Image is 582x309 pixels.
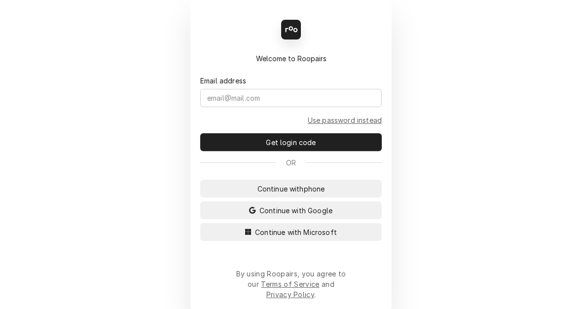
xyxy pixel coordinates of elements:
[257,205,334,216] span: Continue with Google
[261,280,319,288] a: Terms of Service
[200,89,382,107] input: email@mail.com
[264,137,318,148] span: Get login code
[200,223,382,241] button: Continue with Microsoft
[236,269,346,300] div: By using Roopairs, you agree to our and .
[308,115,382,125] a: Go to Email and password form
[200,180,382,197] button: Continue withphone
[200,76,246,86] label: Email address
[266,290,314,299] a: Privacy Policy
[255,184,327,194] span: Continue with phone
[200,53,382,64] div: Welcome to Roopairs
[200,201,382,219] button: Continue with Google
[200,133,382,151] button: Get login code
[253,227,339,237] span: Continue with Microsoft
[200,157,382,168] div: Or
